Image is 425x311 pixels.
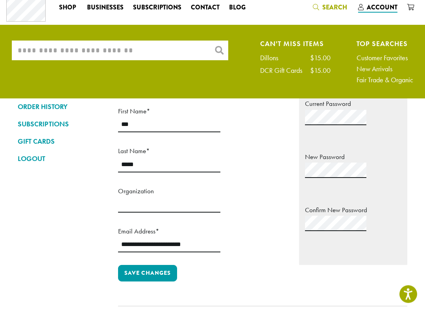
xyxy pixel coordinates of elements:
div: DCR Gift Cards [260,67,310,74]
span: Businesses [87,3,124,13]
span: Search [322,3,347,12]
span: Account [367,3,397,12]
label: First Name [118,106,220,118]
label: Current Password [305,98,401,110]
label: Organization [118,185,220,198]
div: $15.00 [310,55,331,62]
label: New Password [305,151,401,163]
a: SUBSCRIPTIONS [18,118,106,131]
span: Blog [229,3,246,13]
label: Last Name [118,145,220,157]
a: Customer Favorites [357,55,413,62]
a: ORDER HISTORY [18,100,106,114]
h4: Top Searches [357,41,413,47]
a: Shop [54,2,82,14]
div: Dillons [260,55,286,62]
label: Email Address [118,226,220,238]
a: GIFT CARDS [18,135,106,148]
a: Search [308,1,353,14]
h4: Can't Miss Items [260,41,331,47]
div: $15.00 [310,67,331,74]
a: Fair Trade & Organic [357,77,413,84]
a: LOGOUT [18,152,106,166]
span: Contact [191,3,220,13]
span: Subscriptions [133,3,181,13]
label: Confirm New Password [305,204,401,217]
span: Shop [59,3,76,13]
button: Save changes [118,265,177,282]
a: New Arrivals [357,66,413,73]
